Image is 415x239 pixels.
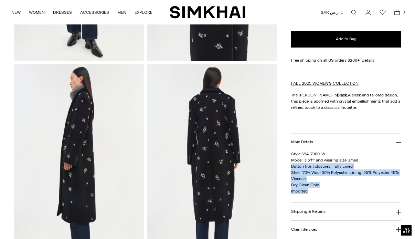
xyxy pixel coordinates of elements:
[291,31,401,48] button: Add to Bag
[347,6,361,19] a: Open search modal
[390,6,404,19] a: Open cart modal
[321,5,344,20] button: SAR ر.س
[291,227,317,232] h3: Client Services
[291,134,401,151] button: More Details
[291,221,401,238] button: Client Services
[135,5,152,20] a: EXPLORE
[170,6,245,19] a: SIMKHAI
[11,5,21,20] a: NEW
[291,140,313,144] h3: More Details
[291,57,401,63] div: Free shipping on all US orders $200+
[361,6,375,19] a: Go to the account page
[336,36,357,42] span: Add to Bag
[291,92,401,111] p: The [PERSON_NAME] in A sleek and tailored design, this piece is adorned with crystal embellishmen...
[376,6,390,19] a: Wishlist
[291,203,401,220] button: Shipping & Returns
[362,57,374,63] a: Details
[291,81,359,86] a: FALL 2025 WOMEN'S COLLECTION
[337,93,348,97] strong: Black.
[117,5,126,20] a: MEN
[29,5,45,20] a: WOMEN
[53,5,72,20] a: DRESSES
[291,152,399,194] span: Style 624-7000-W Model is 5'11" and wearing size Small Button front closures, Fully Lined Shell: ...
[291,209,326,214] h3: Shipping & Returns
[80,5,109,20] a: ACCESSORIES
[401,9,407,15] span: 0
